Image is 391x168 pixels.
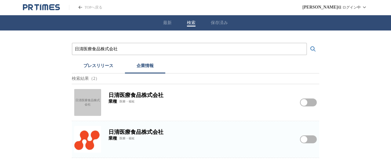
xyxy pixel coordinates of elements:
[72,73,319,84] p: 検索結果（2）
[72,60,125,73] button: プレスリリース
[74,89,101,116] a: 日清医療食品株式会社
[125,60,165,73] button: 企業情報
[119,136,135,141] span: 医療・福祉
[75,46,304,52] input: プレスリリースおよび企業を検索する
[187,20,195,26] button: 検索
[108,99,117,104] span: 業種
[74,126,101,153] img: 日清医療食品株式会社のロゴ
[23,4,60,11] a: PR TIMESのトップページはこちら
[302,5,338,10] span: [PERSON_NAME]
[69,5,102,10] a: PR TIMESのトップページはこちら
[163,20,172,26] button: 最新
[307,43,319,55] button: 検索する
[108,91,293,99] h2: 日清医療食品株式会社
[108,136,117,141] span: 業種
[211,20,228,26] button: 保存済み
[119,99,135,104] span: 医療・福祉
[108,128,293,136] h2: 日清医療食品株式会社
